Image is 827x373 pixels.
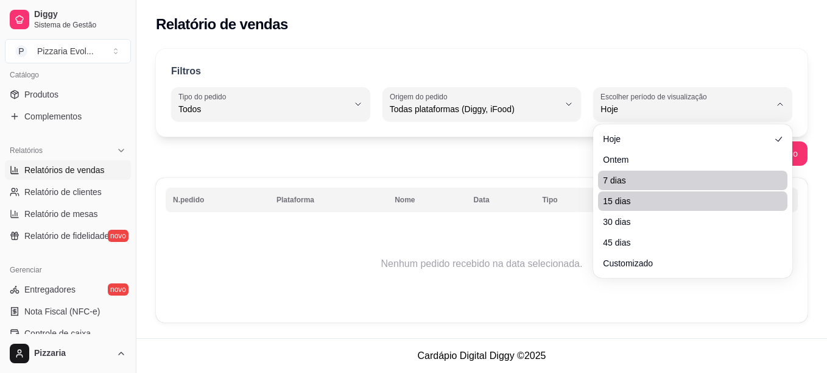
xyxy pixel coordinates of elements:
th: Nome [387,188,466,212]
div: Gerenciar [5,260,131,280]
th: Data [466,188,535,212]
div: Catálogo [5,65,131,85]
span: Sistema de Gestão [34,20,126,30]
th: Tipo [535,188,603,212]
span: Relatório de fidelidade [24,230,109,242]
th: Plataforma [269,188,387,212]
span: P [15,45,27,57]
span: Produtos [24,88,58,101]
span: Todas plataformas (Diggy, iFood) [390,103,560,115]
span: Controle de caixa [24,327,91,339]
td: Nenhum pedido recebido na data selecionada. [166,215,798,313]
th: N.pedido [166,188,269,212]
span: 15 dias [603,195,770,207]
button: Select a team [5,39,131,63]
span: Nota Fiscal (NFC-e) [24,305,100,318]
span: Complementos [24,110,82,123]
span: Relatório de clientes [24,186,102,198]
span: Relatório de mesas [24,208,98,220]
label: Tipo do pedido [178,91,230,102]
span: Todos [178,103,348,115]
h2: Relatório de vendas [156,15,288,34]
span: Entregadores [24,283,76,296]
span: Hoje [603,133,770,145]
span: Hoje [600,103,770,115]
span: 30 dias [603,216,770,228]
span: Pizzaria [34,348,111,359]
span: Relatórios de vendas [24,164,105,176]
span: 7 dias [603,174,770,187]
span: Diggy [34,9,126,20]
span: Ontem [603,154,770,166]
label: Escolher período de visualização [600,91,711,102]
span: Customizado [603,257,770,269]
footer: Cardápio Digital Diggy © 2025 [136,338,827,373]
p: Filtros [171,64,201,79]
span: Relatórios [10,146,43,155]
div: Pizzaria Evol ... [37,45,94,57]
span: 45 dias [603,236,770,249]
label: Origem do pedido [390,91,451,102]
